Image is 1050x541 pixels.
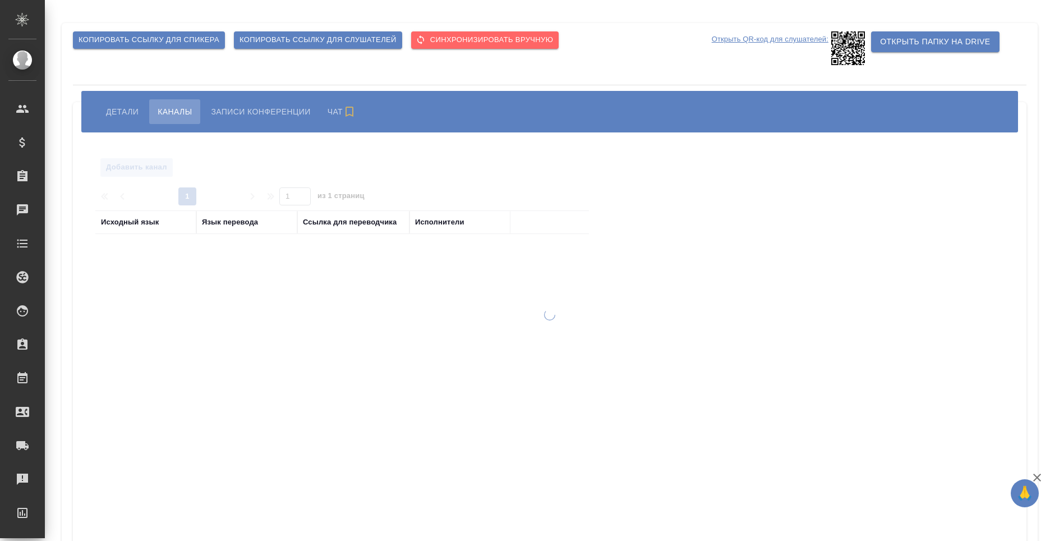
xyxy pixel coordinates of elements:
svg: Подписаться [343,105,356,118]
div: Ссылка для переводчика [303,217,397,228]
div: Исходный язык [101,217,159,228]
button: Копировать ссылку для слушателей [234,31,402,49]
span: 🙏 [1015,482,1034,505]
button: Открыть папку на Drive [871,31,999,52]
div: Исполнители [415,217,464,228]
div: Язык перевода [202,217,258,228]
span: Копировать ссылку для спикера [79,34,219,47]
span: Cинхронизировать вручную [417,34,553,47]
button: Cинхронизировать вручную [411,31,559,49]
span: Копировать ссылку для слушателей [240,34,397,47]
button: Копировать ссылку для спикера [73,31,225,49]
span: Записи конференции [211,105,310,118]
span: Чат [328,105,359,118]
span: Каналы [158,105,192,118]
p: Открыть QR-код для слушателей: [712,31,828,65]
button: 🙏 [1011,479,1039,507]
span: Открыть папку на Drive [880,35,990,49]
span: Детали [106,105,139,118]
